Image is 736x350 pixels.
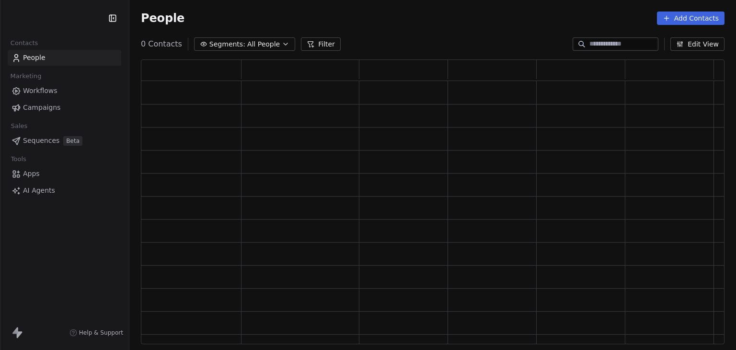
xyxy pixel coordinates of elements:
a: Workflows [8,83,121,99]
span: Campaigns [23,103,60,113]
span: Segments: [209,39,245,49]
button: Add Contacts [657,12,724,25]
span: Sequences [23,136,59,146]
span: All People [247,39,280,49]
a: Campaigns [8,100,121,116]
span: Marketing [6,69,46,83]
span: Workflows [23,86,57,96]
button: Edit View [670,37,724,51]
span: Help & Support [79,329,123,337]
span: Apps [23,169,40,179]
a: Help & Support [69,329,123,337]
a: SequencesBeta [8,133,121,149]
a: Apps [8,166,121,182]
a: People [8,50,121,66]
span: 0 Contacts [141,38,182,50]
a: AI Agents [8,183,121,198]
span: Contacts [6,36,42,50]
span: Beta [63,136,82,146]
button: Filter [301,37,341,51]
span: Sales [7,119,32,133]
span: AI Agents [23,186,55,196]
span: People [23,53,46,63]
span: People [141,11,184,25]
span: Tools [7,152,30,166]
